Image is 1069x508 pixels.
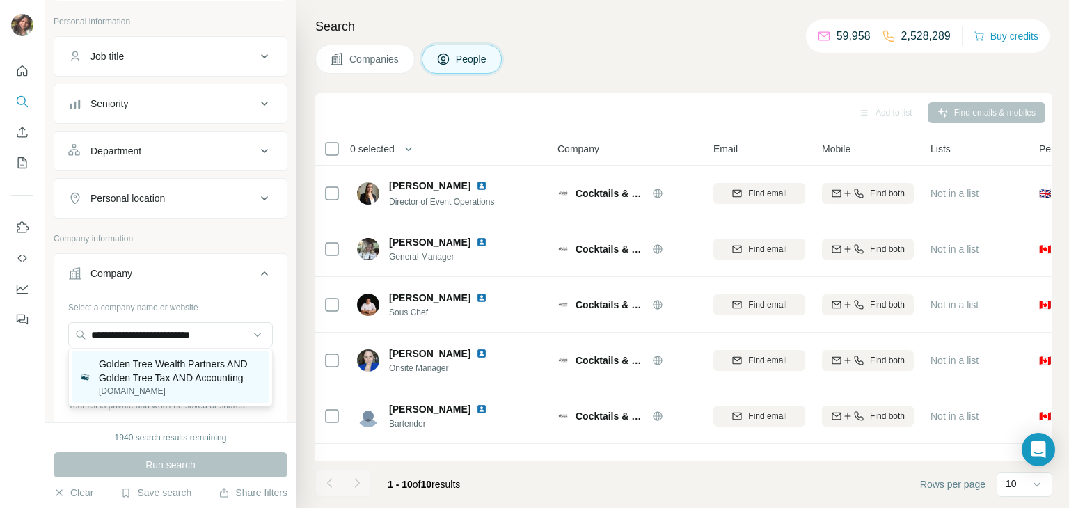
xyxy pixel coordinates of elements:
img: LinkedIn logo [476,180,487,191]
img: Avatar [357,238,379,260]
p: 59,958 [837,28,871,45]
span: Companies [349,52,400,66]
button: Find email [713,406,805,427]
span: Cocktails & Canapés [576,186,645,200]
p: Golden Tree Wealth Partners AND Golden Tree Tax AND Accounting [99,357,261,385]
button: Find both [822,406,914,427]
div: Open Intercom Messenger [1022,433,1055,466]
span: 🇨🇦 [1039,409,1051,423]
span: of [413,479,421,490]
span: Lists [931,142,951,156]
img: Logo of Cocktails & Canapés [557,411,569,422]
span: 🇬🇧 [1039,186,1051,200]
button: Enrich CSV [11,120,33,145]
h4: Search [315,17,1052,36]
button: Find both [822,239,914,260]
button: Department [54,134,287,168]
span: [PERSON_NAME] [389,179,470,193]
button: Seniority [54,87,287,120]
button: Feedback [11,307,33,332]
img: Logo of Cocktails & Canapés [557,188,569,199]
img: Avatar [357,182,379,205]
span: Find email [748,243,786,255]
span: [PERSON_NAME] [389,458,470,472]
img: LinkedIn logo [476,292,487,303]
span: [PERSON_NAME] [389,404,470,415]
span: Find email [748,299,786,311]
span: [PERSON_NAME] [389,347,470,360]
span: Cocktails & Canapés [576,354,645,367]
img: Avatar [357,461,379,483]
span: Not in a list [931,355,979,366]
p: Personal information [54,15,287,28]
button: Find email [713,183,805,204]
button: Search [11,89,33,114]
span: Find email [748,187,786,200]
span: Sous Chef [389,306,504,319]
button: Find both [822,294,914,315]
img: LinkedIn logo [476,348,487,359]
span: Onsite Manager [389,362,504,374]
div: 1940 search results remaining [115,431,227,444]
button: Clear [54,486,93,500]
span: Not in a list [931,299,979,310]
button: Share filters [219,486,287,500]
span: Cocktails & Canapés [576,409,645,423]
span: 10 [421,479,432,490]
span: Bartender [389,418,504,430]
button: Find both [822,350,914,371]
button: Dashboard [11,276,33,301]
span: Find email [748,410,786,422]
img: Avatar [357,405,379,427]
span: 🇨🇦 [1039,298,1051,312]
span: Find both [870,187,905,200]
span: [PERSON_NAME] [389,291,470,305]
button: Find email [713,294,805,315]
img: Golden Tree Wealth Partners AND Golden Tree Tax AND Accounting [80,372,90,382]
span: Director of Event Operations [389,197,494,207]
button: Find email [713,350,805,371]
span: 0 selected [350,142,395,156]
p: 2,528,289 [901,28,951,45]
button: Use Surfe API [11,246,33,271]
span: 1 - 10 [388,479,413,490]
img: Logo of Cocktails & Canapés [557,244,569,255]
img: LinkedIn logo [476,404,487,415]
span: Find both [870,354,905,367]
img: LinkedIn logo [476,459,487,470]
button: Job title [54,40,287,73]
div: Job title [90,49,124,63]
button: Quick start [11,58,33,84]
span: 🇨🇦 [1039,354,1051,367]
div: Company [90,267,132,280]
span: Rows per page [920,477,985,491]
span: Mobile [822,142,850,156]
span: 🇨🇦 [1039,242,1051,256]
span: Not in a list [931,188,979,199]
div: Department [90,144,141,158]
span: Cocktails & Canapés [576,242,645,256]
span: Email [713,142,738,156]
img: Avatar [11,14,33,36]
span: General Manager [389,251,504,263]
div: Seniority [90,97,128,111]
img: Logo of Cocktails & Canapés [557,355,569,366]
button: My lists [11,150,33,175]
span: Find email [748,354,786,367]
p: Company information [54,232,287,245]
div: Select a company name or website [68,296,273,314]
div: Personal location [90,191,165,205]
img: Logo of Cocktails & Canapés [557,299,569,310]
p: [DOMAIN_NAME] [99,385,261,397]
button: Company [54,257,287,296]
button: Use Surfe on LinkedIn [11,215,33,240]
img: Avatar [357,349,379,372]
img: Avatar [357,294,379,316]
p: 10 [1006,477,1017,491]
span: Find both [870,243,905,255]
span: People [456,52,488,66]
span: Company [557,142,599,156]
button: Buy credits [974,26,1038,46]
span: Not in a list [931,411,979,422]
span: Find both [870,410,905,422]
